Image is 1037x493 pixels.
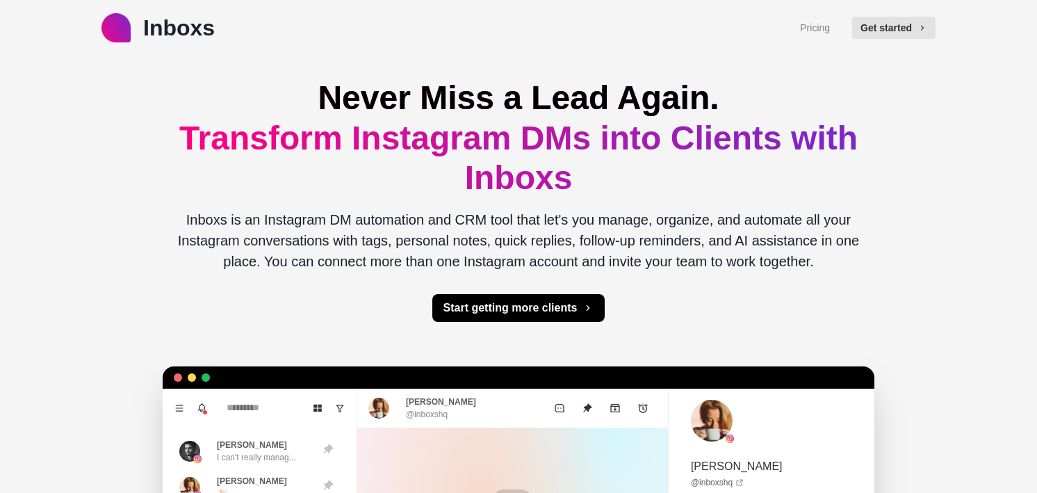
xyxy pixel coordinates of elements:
h1: Transform Instagram DMs into Clients with Inboxs [174,78,863,198]
button: Mark as unread [546,394,573,422]
p: Inboxs is an Instagram DM automation and CRM tool that let's you manage, organize, and automate a... [174,209,863,272]
img: picture [179,441,200,462]
p: @inboxshq [406,408,448,421]
p: [PERSON_NAME] [406,396,476,408]
button: Archive [601,394,629,422]
button: Unpin [573,394,601,422]
button: Get started [852,17,936,39]
a: @inboxshq [691,476,744,489]
p: I can't really manag... [217,451,296,464]
img: logo [101,13,131,42]
p: [PERSON_NAME] [217,439,287,451]
button: Notifications [190,397,213,419]
img: picture [726,435,734,443]
p: Inboxs [143,11,215,45]
img: picture [368,398,389,419]
button: Add reminder [629,394,657,422]
button: Menu [168,397,190,419]
button: Show unread conversations [329,397,351,419]
button: Board View [307,397,329,419]
a: logoInboxs [101,11,215,45]
a: Pricing [800,21,830,35]
p: [PERSON_NAME] [217,475,287,487]
span: Never Miss a Lead Again. [318,79,719,116]
img: picture [193,455,202,463]
button: Start getting more clients [432,294,605,322]
img: picture [691,400,733,442]
p: [PERSON_NAME] [691,458,783,475]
